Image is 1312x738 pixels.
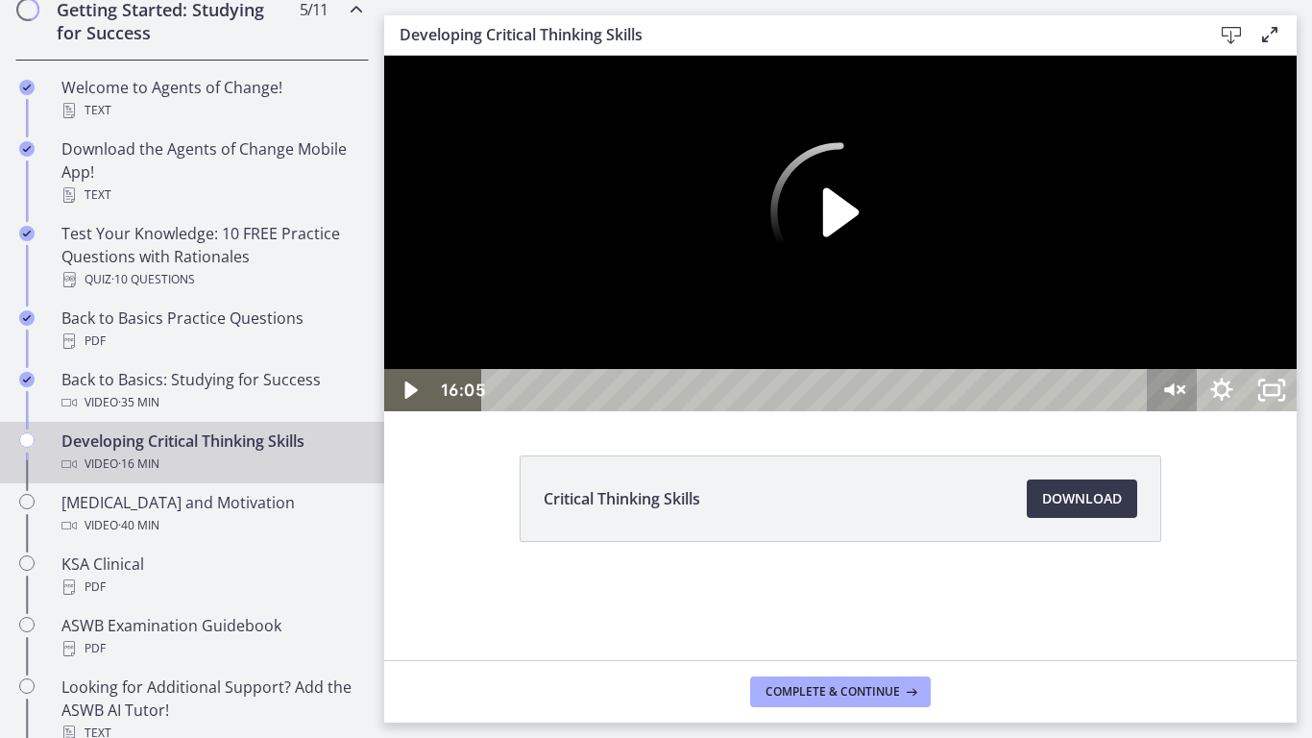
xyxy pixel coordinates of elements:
[61,637,361,660] div: PDF
[61,453,361,476] div: Video
[1027,480,1137,518] a: Download
[61,514,361,537] div: Video
[19,226,35,241] i: Completed
[813,313,863,356] button: Show settings menu
[750,676,931,707] button: Complete & continue
[61,553,361,599] div: KSA Clinical
[116,313,751,356] div: Playbar
[544,487,700,510] span: Critical Thinking Skills
[61,222,361,291] div: Test Your Knowledge: 10 FREE Practice Questions with Rationales
[863,313,912,356] button: Unfullscreen
[61,576,361,599] div: PDF
[61,391,361,414] div: Video
[61,614,361,660] div: ASWB Examination Guidebook
[61,430,361,476] div: Developing Critical Thinking Skills
[61,307,361,353] div: Back to Basics Practice Questions
[61,268,361,291] div: Quiz
[400,23,1181,46] h3: Developing Critical Thinking Skills
[19,372,35,387] i: Completed
[61,76,361,122] div: Welcome to Agents of Change!
[61,184,361,207] div: Text
[111,268,195,291] span: · 10 Questions
[118,514,159,537] span: · 40 min
[61,137,361,207] div: Download the Agents of Change Mobile App!
[118,391,159,414] span: · 35 min
[19,310,35,326] i: Completed
[19,141,35,157] i: Completed
[765,684,900,700] span: Complete & continue
[61,491,361,537] div: [MEDICAL_DATA] and Motivation
[61,330,361,353] div: PDF
[61,368,361,414] div: Back to Basics: Studying for Success
[763,313,813,356] button: Unmute
[384,56,1297,411] iframe: Video Lesson
[19,80,35,95] i: Completed
[61,99,361,122] div: Text
[386,86,526,227] button: Play Video
[1042,487,1122,510] span: Download
[118,453,159,476] span: · 16 min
